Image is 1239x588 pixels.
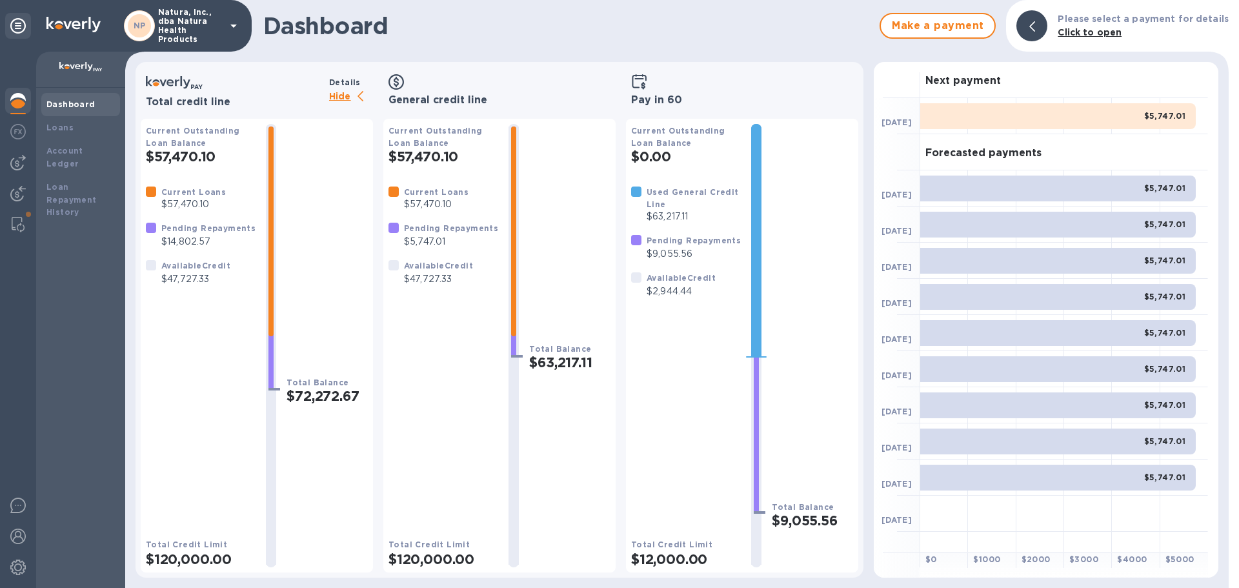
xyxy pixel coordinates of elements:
[10,124,26,139] img: Foreign exchange
[161,198,226,211] p: $57,470.10
[287,388,368,404] h2: $72,272.67
[1144,183,1186,193] b: $5,747.01
[146,96,324,108] h3: Total credit line
[161,272,230,286] p: $47,727.33
[146,540,227,549] b: Total Credit Limit
[647,210,741,223] p: $63,217.11
[881,190,912,199] b: [DATE]
[404,272,473,286] p: $47,727.33
[881,226,912,236] b: [DATE]
[161,223,256,233] b: Pending Repayments
[1144,111,1186,121] b: $5,747.01
[1144,436,1186,446] b: $5,747.01
[631,148,741,165] h2: $0.00
[161,261,230,270] b: Available Credit
[287,378,348,387] b: Total Balance
[973,554,1000,564] b: $ 1000
[647,273,716,283] b: Available Credit
[404,223,498,233] b: Pending Repayments
[1144,400,1186,410] b: $5,747.01
[1144,256,1186,265] b: $5,747.01
[46,99,96,109] b: Dashboard
[647,285,716,298] p: $2,944.44
[1117,554,1147,564] b: $ 4000
[772,502,834,512] b: Total Balance
[631,540,712,549] b: Total Credit Limit
[161,187,226,197] b: Current Loans
[881,515,912,525] b: [DATE]
[404,261,473,270] b: Available Credit
[388,551,498,567] h2: $120,000.00
[146,148,256,165] h2: $57,470.10
[1144,472,1186,482] b: $5,747.01
[647,247,741,261] p: $9,055.56
[1022,554,1051,564] b: $ 2000
[1069,554,1098,564] b: $ 3000
[1165,554,1194,564] b: $ 5000
[404,187,468,197] b: Current Loans
[329,89,373,105] p: Hide
[388,94,610,106] h3: General credit line
[881,262,912,272] b: [DATE]
[134,21,146,30] b: NP
[891,18,984,34] span: Make a payment
[881,117,912,127] b: [DATE]
[881,443,912,452] b: [DATE]
[647,236,741,245] b: Pending Repayments
[647,187,739,209] b: Used General Credit Line
[1144,328,1186,338] b: $5,747.01
[881,479,912,489] b: [DATE]
[925,147,1042,159] h3: Forecasted payments
[1144,364,1186,374] b: $5,747.01
[146,551,256,567] h2: $120,000.00
[1058,27,1122,37] b: Click to open
[1144,219,1186,229] b: $5,747.01
[631,94,853,106] h3: Pay in 60
[925,75,1001,87] h3: Next payment
[772,512,853,529] h2: $9,055.56
[881,298,912,308] b: [DATE]
[46,146,83,168] b: Account Ledger
[1144,292,1186,301] b: $5,747.01
[329,77,361,87] b: Details
[388,126,483,148] b: Current Outstanding Loan Balance
[529,344,591,354] b: Total Balance
[404,198,468,211] p: $57,470.10
[388,540,470,549] b: Total Credit Limit
[404,235,498,248] p: $5,747.01
[263,12,873,39] h1: Dashboard
[146,126,240,148] b: Current Outstanding Loan Balance
[388,148,498,165] h2: $57,470.10
[881,407,912,416] b: [DATE]
[1058,14,1229,24] b: Please select a payment for details
[925,554,937,564] b: $ 0
[46,17,101,32] img: Logo
[881,334,912,344] b: [DATE]
[631,126,725,148] b: Current Outstanding Loan Balance
[529,354,610,370] h2: $63,217.11
[46,182,97,218] b: Loan Repayment History
[158,8,223,44] p: Natura, Inc., dba Natura Health Products
[5,13,31,39] div: Unpin categories
[880,13,996,39] button: Make a payment
[161,235,256,248] p: $14,802.57
[46,123,74,132] b: Loans
[631,551,741,567] h2: $12,000.00
[881,370,912,380] b: [DATE]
